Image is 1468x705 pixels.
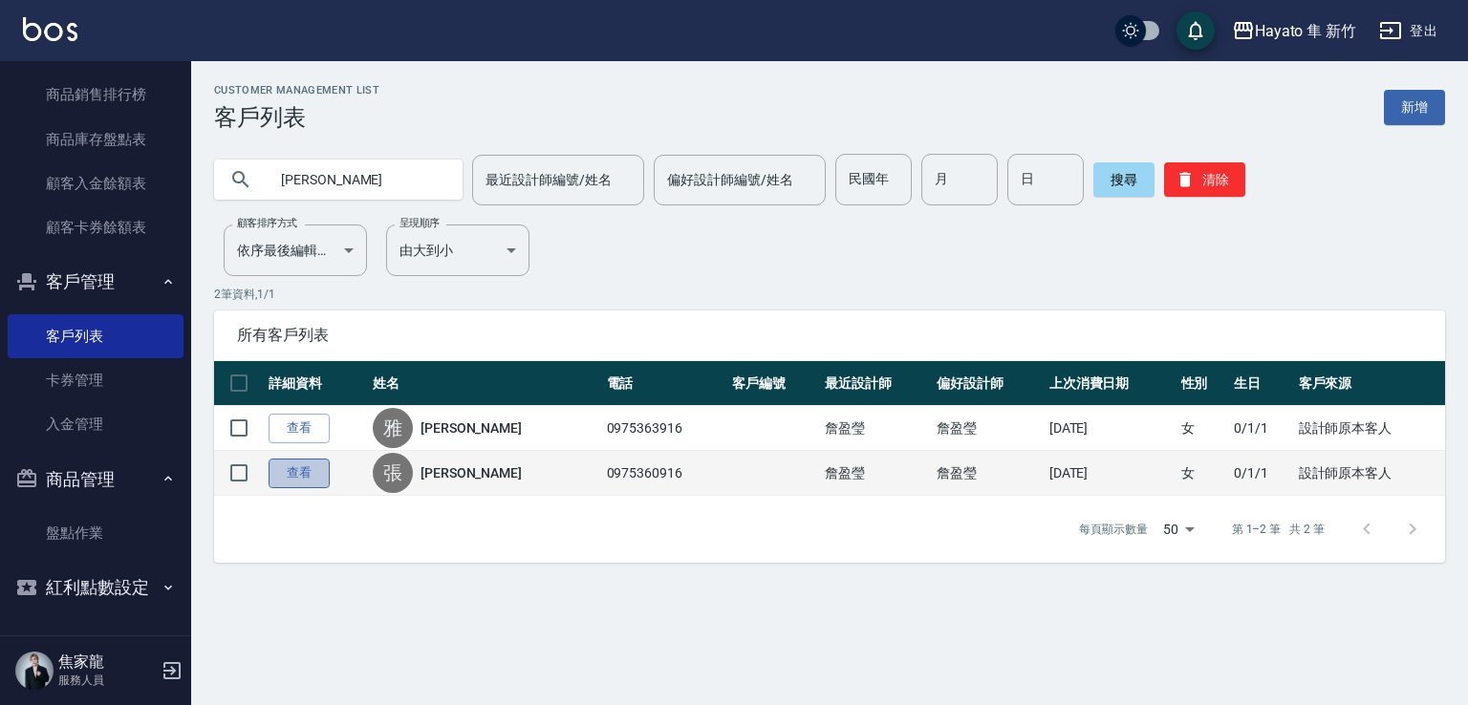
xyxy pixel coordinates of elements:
[602,406,728,451] td: 0975363916
[386,224,529,276] div: 由大到小
[214,84,379,96] h2: Customer Management List
[1045,406,1177,451] td: [DATE]
[214,286,1445,303] p: 2 筆資料, 1 / 1
[932,451,1044,496] td: 詹盈瑩
[932,406,1044,451] td: 詹盈瑩
[820,451,932,496] td: 詹盈瑩
[1177,361,1230,406] th: 性別
[421,418,522,438] a: [PERSON_NAME]
[1177,451,1230,496] td: 女
[1229,406,1293,451] td: 0/1/1
[264,361,368,406] th: 詳細資料
[8,314,183,358] a: 客戶列表
[1371,13,1445,49] button: 登出
[1229,451,1293,496] td: 0/1/1
[8,563,183,612] button: 紅利點數設定
[1177,11,1215,50] button: save
[1255,19,1356,43] div: Hayato 隼 新竹
[23,17,77,41] img: Logo
[1384,90,1445,125] a: 新增
[8,161,183,205] a: 顧客入金餘額表
[1093,162,1155,197] button: 搜尋
[373,453,413,493] div: 張
[1294,451,1445,496] td: 設計師原本客人
[269,459,330,488] a: 查看
[8,205,183,249] a: 顧客卡券餘額表
[237,326,1422,345] span: 所有客戶列表
[269,414,330,443] a: 查看
[1045,451,1177,496] td: [DATE]
[214,104,379,131] h3: 客戶列表
[727,361,820,406] th: 客戶編號
[1045,361,1177,406] th: 上次消費日期
[268,154,447,205] input: 搜尋關鍵字
[820,406,932,451] td: 詹盈瑩
[399,216,440,230] label: 呈現順序
[1229,361,1293,406] th: 生日
[602,361,728,406] th: 電話
[8,73,183,117] a: 商品銷售排行榜
[932,361,1044,406] th: 偏好設計師
[1294,361,1445,406] th: 客戶來源
[368,361,602,406] th: 姓名
[58,652,156,672] h5: 焦家龍
[820,361,932,406] th: 最近設計師
[1294,406,1445,451] td: 設計師原本客人
[224,224,367,276] div: 依序最後編輯時間
[602,451,728,496] td: 0975360916
[15,652,54,690] img: Person
[8,257,183,307] button: 客戶管理
[421,463,522,482] a: [PERSON_NAME]
[1155,503,1201,555] div: 50
[1224,11,1364,51] button: Hayato 隼 新竹
[1079,521,1148,538] p: 每頁顯示數量
[1232,521,1325,538] p: 第 1–2 筆 共 2 筆
[1164,162,1245,197] button: 清除
[373,408,413,448] div: 雅
[8,455,183,504] button: 商品管理
[8,358,183,402] a: 卡券管理
[1177,406,1230,451] td: 女
[237,216,297,230] label: 顧客排序方式
[8,117,183,161] a: 商品庫存盤點表
[8,402,183,446] a: 入金管理
[8,511,183,555] a: 盤點作業
[58,672,156,689] p: 服務人員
